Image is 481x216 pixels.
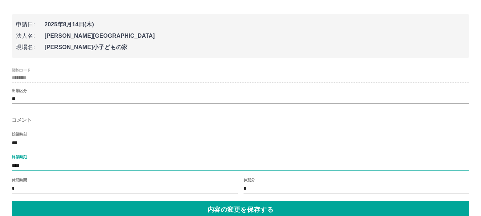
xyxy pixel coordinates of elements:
[16,20,45,29] span: 申請日:
[45,43,465,52] span: [PERSON_NAME]小子どもの家
[12,132,27,137] label: 始業時刻
[12,154,27,160] label: 終業時刻
[12,67,31,73] label: 契約コード
[12,177,27,183] label: 休憩時間
[16,43,45,52] span: 現場名:
[244,177,255,183] label: 休憩分
[12,88,27,94] label: 出勤区分
[45,20,465,29] span: 2025年8月14日(木)
[16,32,45,40] span: 法人名:
[45,32,465,40] span: [PERSON_NAME][GEOGRAPHIC_DATA]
